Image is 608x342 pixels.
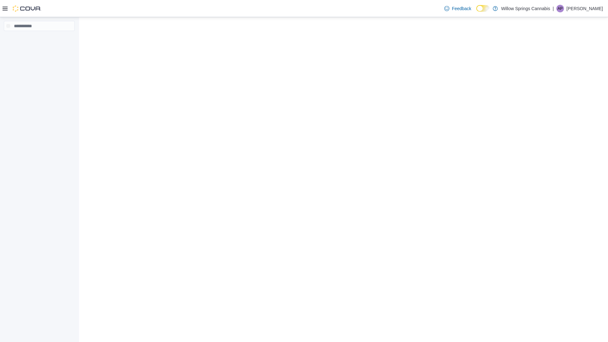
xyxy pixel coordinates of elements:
[13,5,41,12] img: Cova
[442,2,474,15] a: Feedback
[558,5,563,12] span: AP
[501,5,550,12] p: Willow Springs Cannabis
[476,5,490,12] input: Dark Mode
[452,5,471,12] span: Feedback
[556,5,564,12] div: Alex Perdikis
[553,5,554,12] p: |
[567,5,603,12] p: [PERSON_NAME]
[4,32,75,47] nav: Complex example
